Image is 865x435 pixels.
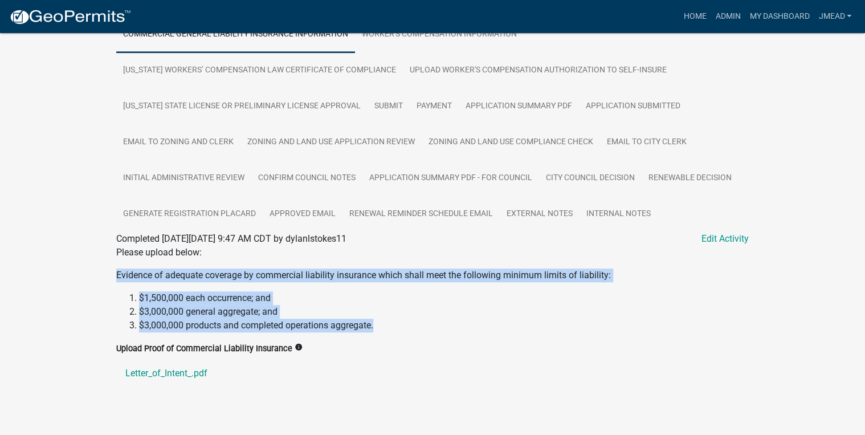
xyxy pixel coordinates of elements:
li: $1,500,000 each occurrence; and [139,291,749,305]
a: Application Summary PDF [459,88,579,125]
a: [US_STATE] State License or Preliminary License Approval [116,88,368,125]
a: My Dashboard [745,6,814,27]
a: Email to City Clerk [600,124,693,161]
i: info [295,343,303,351]
p: Evidence of adequate coverage by commercial liability insurance which shall meet the following mi... [116,269,749,282]
a: Internal Notes [580,196,658,233]
a: Zoning and Land Use Compliance Check [422,124,600,161]
a: Zoning and Land Use Application Review [240,124,422,161]
li: $3,000,000 products and completed operations aggregate. [139,319,749,332]
label: Upload Proof of Commercial Liability Insurance [116,345,292,353]
a: Renewal Reminder Schedule Email [342,196,500,233]
span: Completed [DATE][DATE] 9:47 AM CDT by dylanlstokes11 [116,233,346,244]
a: Renewable Decision [642,160,738,197]
p: Please upload below: [116,246,749,259]
li: $3,000,000 general aggregate; and [139,305,749,319]
a: Approved Email [263,196,342,233]
a: Edit Activity [701,232,749,246]
a: Submit [368,88,410,125]
a: Email to Zoning and Clerk [116,124,240,161]
a: Application Summary PDF - For Council [362,160,539,197]
a: [US_STATE] Workers’ Compensation Law Certificate of Compliance [116,52,403,89]
a: Upload Worker's Compensation Authorization to Self-Insure [403,52,674,89]
a: Confirm Council Notes [251,160,362,197]
a: Home [679,6,711,27]
a: City Council Decision [539,160,642,197]
a: Commercial General Liability Insurance Information [116,17,355,53]
a: jmead [814,6,856,27]
a: Initial Administrative Review [116,160,251,197]
a: Letter_of_Intent_.pdf [116,360,749,387]
a: Application Submitted [579,88,687,125]
a: External Notes [500,196,580,233]
a: Admin [711,6,745,27]
a: Worker's Compensation Information [355,17,524,53]
a: Payment [410,88,459,125]
a: Generate Registration Placard [116,196,263,233]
